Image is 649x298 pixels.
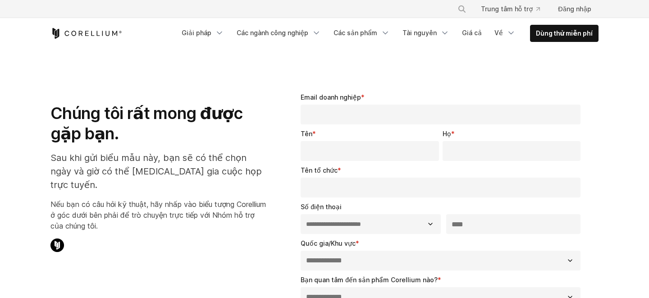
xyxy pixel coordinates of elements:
[536,29,593,37] font: Dùng thử miễn phí
[50,200,266,230] font: Nếu bạn có câu hỏi kỹ thuật, hãy nhấp vào biểu tượng Corellium ở góc dưới bên phải để trò chuyện ...
[402,29,437,37] font: Tài nguyên
[301,166,338,174] font: Tên tổ chức
[454,1,470,17] button: Tìm kiếm
[50,152,262,190] font: Sau khi gửi biểu mẫu này, bạn sẽ có thể chọn ngày và giờ có thể [MEDICAL_DATA] gia cuộc họp trực ...
[481,5,533,13] font: Trung tâm hỗ trợ
[237,29,309,37] font: Các ngành công nghiệp
[558,5,591,13] font: Đăng nhập
[50,28,122,39] a: Trang chủ Corellium
[301,276,438,284] font: Bạn quan tâm đến sản phẩm Corellium nào?
[494,29,503,37] font: Về
[176,25,599,42] div: Menu điều hướng
[50,238,64,252] img: Biểu tượng trò chuyện Corellium
[50,103,242,143] font: Chúng tôi rất mong được gặp bạn.
[301,203,342,211] font: Số điện thoại
[182,29,211,37] font: Giải pháp
[301,93,361,101] font: Email doanh nghiệp
[447,1,599,17] div: Menu điều hướng
[443,130,451,138] font: Họ
[334,29,377,37] font: Các sản phẩm
[301,239,356,247] font: Quốc gia/Khu vực
[462,29,482,37] font: Giá cả
[301,130,312,138] font: Tên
